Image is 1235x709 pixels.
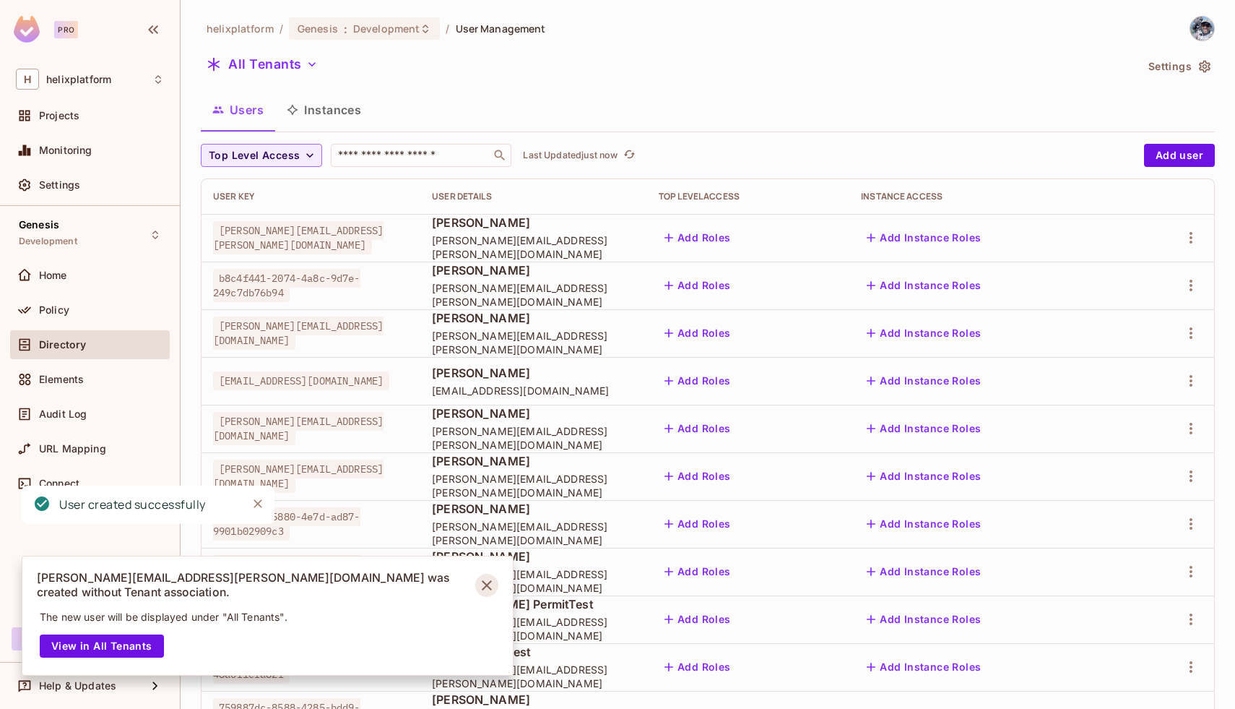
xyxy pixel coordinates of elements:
span: Policy [39,304,69,316]
span: Elements [39,374,84,385]
div: Pro [54,21,78,38]
span: Workspace: helixplatform [46,74,111,85]
span: [PERSON_NAME][EMAIL_ADDRESS][PERSON_NAME][DOMAIN_NAME] [432,233,636,261]
button: Settings [1143,55,1215,78]
span: [PERSON_NAME][EMAIL_ADDRESS][PERSON_NAME][DOMAIN_NAME] [432,520,636,547]
span: [PERSON_NAME][EMAIL_ADDRESS][DOMAIN_NAME] [213,317,383,350]
button: Add Roles [659,369,737,392]
span: [PERSON_NAME] [432,692,636,708]
button: Add Instance Roles [861,512,987,536]
span: User Management [456,22,546,35]
button: Add Instance Roles [861,369,987,392]
span: [PERSON_NAME] [432,310,636,326]
p: The new user will be displayed under "All Tenants". [40,611,287,623]
button: Add Roles [659,226,737,249]
button: Add Roles [659,608,737,631]
span: [PERSON_NAME][EMAIL_ADDRESS][PERSON_NAME][DOMAIN_NAME] [432,567,636,595]
p: [PERSON_NAME][EMAIL_ADDRESS][PERSON_NAME][DOMAIN_NAME] was created without Tenant association. [37,571,475,600]
button: Add Instance Roles [861,560,987,583]
button: Add user [1144,144,1215,167]
button: Add Roles [659,512,737,536]
span: the active workspace [207,22,274,35]
span: [PERSON_NAME] PermitTest [432,596,636,612]
span: : [343,23,348,35]
span: H [16,69,39,90]
div: User Details [432,191,636,202]
p: Last Updated just now [523,150,617,161]
button: Add Roles [659,322,737,345]
span: [PERSON_NAME][EMAIL_ADDRESS][DOMAIN_NAME] [213,460,383,493]
button: Add Instance Roles [861,608,987,631]
span: Home [39,270,67,281]
span: Genesis [19,219,59,231]
span: Audit Log [39,408,87,420]
span: [PERSON_NAME][EMAIL_ADDRESS][DOMAIN_NAME] [213,412,383,445]
button: Add Roles [659,417,737,440]
button: All Tenants [201,53,324,76]
button: View in All Tenants [40,635,164,658]
button: Add Instance Roles [861,226,987,249]
span: [PERSON_NAME] [432,262,636,278]
button: Top Level Access [201,144,322,167]
span: Monitoring [39,145,92,156]
div: User Key [213,191,409,202]
span: URL Mapping [39,443,106,455]
span: [PERSON_NAME] [432,405,636,421]
button: Users [201,92,275,128]
button: Add Roles [659,560,737,583]
button: Add Instance Roles [861,656,987,679]
span: [PERSON_NAME] [432,453,636,469]
span: [PERSON_NAME] [432,549,636,564]
span: b8c4f441-2074-4a8c-9d7e-249c7db76b94 [213,269,360,302]
li: / [446,22,449,35]
span: Genesis [298,22,338,35]
span: [PERSON_NAME][EMAIL_ADDRESS][PERSON_NAME][DOMAIN_NAME] [213,221,383,254]
div: Top Level Access [659,191,838,202]
span: [PERSON_NAME][EMAIL_ADDRESS][PERSON_NAME][DOMAIN_NAME] [432,472,636,499]
button: Add Roles [659,274,737,297]
span: [PERSON_NAME][EMAIL_ADDRESS][PERSON_NAME][DOMAIN_NAME] [432,329,636,356]
span: [PERSON_NAME][EMAIL_ADDRESS][PERSON_NAME][DOMAIN_NAME] [432,663,636,690]
img: SReyMgAAAABJRU5ErkJggg== [14,16,40,43]
span: [PERSON_NAME] [432,215,636,231]
button: Add Instance Roles [861,417,987,440]
span: Development [353,22,420,35]
button: Add Instance Roles [861,322,987,345]
div: Instance Access [861,191,1116,202]
button: Instances [275,92,373,128]
span: [PERSON_NAME][EMAIL_ADDRESS][PERSON_NAME][DOMAIN_NAME] [432,615,636,643]
span: [PERSON_NAME][EMAIL_ADDRESS][PERSON_NAME][DOMAIN_NAME] [432,424,636,452]
span: e4966557-5880-4e7d-ad87-9901b02909c3 [213,507,360,541]
span: Gizmo PermitTest [432,644,636,660]
img: michael.amato@helix.com [1190,17,1214,40]
span: [EMAIL_ADDRESS][DOMAIN_NAME] [213,371,389,390]
div: User created successfully [59,496,206,514]
button: Add Roles [659,656,737,679]
button: Add Instance Roles [861,465,987,488]
span: [PERSON_NAME] [432,365,636,381]
button: refresh [620,147,638,164]
span: [PERSON_NAME][EMAIL_ADDRESS][PERSON_NAME][DOMAIN_NAME] [432,281,636,309]
span: Projects [39,110,79,121]
button: Add Roles [659,465,737,488]
span: Development [19,236,77,247]
button: Add Instance Roles [861,274,987,297]
span: refresh [623,148,636,163]
span: Click to refresh data [617,147,638,164]
span: [EMAIL_ADDRESS][DOMAIN_NAME] [432,384,636,398]
span: Top Level Access [209,147,300,165]
span: Settings [39,179,80,191]
button: Close [247,493,269,515]
li: / [279,22,283,35]
span: Directory [39,339,86,351]
span: [PERSON_NAME] [432,501,636,517]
